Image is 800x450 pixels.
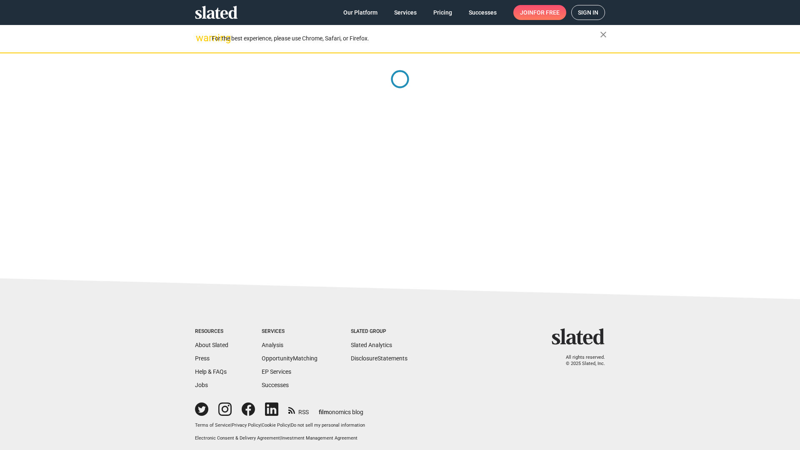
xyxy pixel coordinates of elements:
[433,5,452,20] span: Pricing
[290,422,291,428] span: |
[195,382,208,388] a: Jobs
[598,30,608,40] mat-icon: close
[557,355,605,367] p: All rights reserved. © 2025 Slated, Inc.
[232,422,260,428] a: Privacy Policy
[195,368,227,375] a: Help & FAQs
[195,355,210,362] a: Press
[520,5,560,20] span: Join
[351,328,407,335] div: Slated Group
[262,342,283,348] a: Analysis
[262,382,289,388] a: Successes
[571,5,605,20] a: Sign in
[387,5,423,20] a: Services
[280,435,281,441] span: |
[288,403,309,416] a: RSS
[281,435,357,441] a: Investment Management Agreement
[469,5,497,20] span: Successes
[196,33,206,43] mat-icon: warning
[351,342,392,348] a: Slated Analytics
[291,422,365,429] button: Do not sell my personal information
[262,368,291,375] a: EP Services
[195,328,228,335] div: Resources
[343,5,377,20] span: Our Platform
[195,342,228,348] a: About Slated
[195,422,230,428] a: Terms of Service
[195,435,280,441] a: Electronic Consent & Delivery Agreement
[262,328,317,335] div: Services
[230,422,232,428] span: |
[212,33,600,44] div: For the best experience, please use Chrome, Safari, or Firefox.
[319,409,329,415] span: film
[533,5,560,20] span: for free
[513,5,566,20] a: Joinfor free
[260,422,262,428] span: |
[262,422,290,428] a: Cookie Policy
[427,5,459,20] a: Pricing
[578,5,598,20] span: Sign in
[394,5,417,20] span: Services
[319,402,363,416] a: filmonomics blog
[262,355,317,362] a: OpportunityMatching
[351,355,407,362] a: DisclosureStatements
[337,5,384,20] a: Our Platform
[462,5,503,20] a: Successes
